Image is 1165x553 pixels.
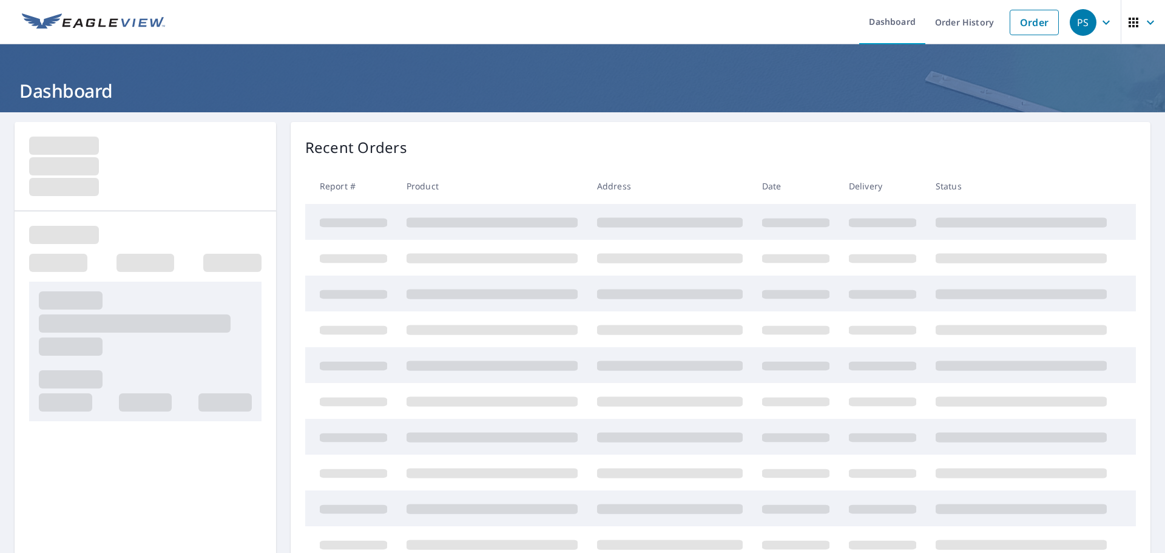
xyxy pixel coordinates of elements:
[1010,10,1059,35] a: Order
[752,168,839,204] th: Date
[926,168,1116,204] th: Status
[1070,9,1096,36] div: PS
[305,168,397,204] th: Report #
[15,78,1150,103] h1: Dashboard
[305,137,407,158] p: Recent Orders
[397,168,587,204] th: Product
[22,13,165,32] img: EV Logo
[839,168,926,204] th: Delivery
[587,168,752,204] th: Address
